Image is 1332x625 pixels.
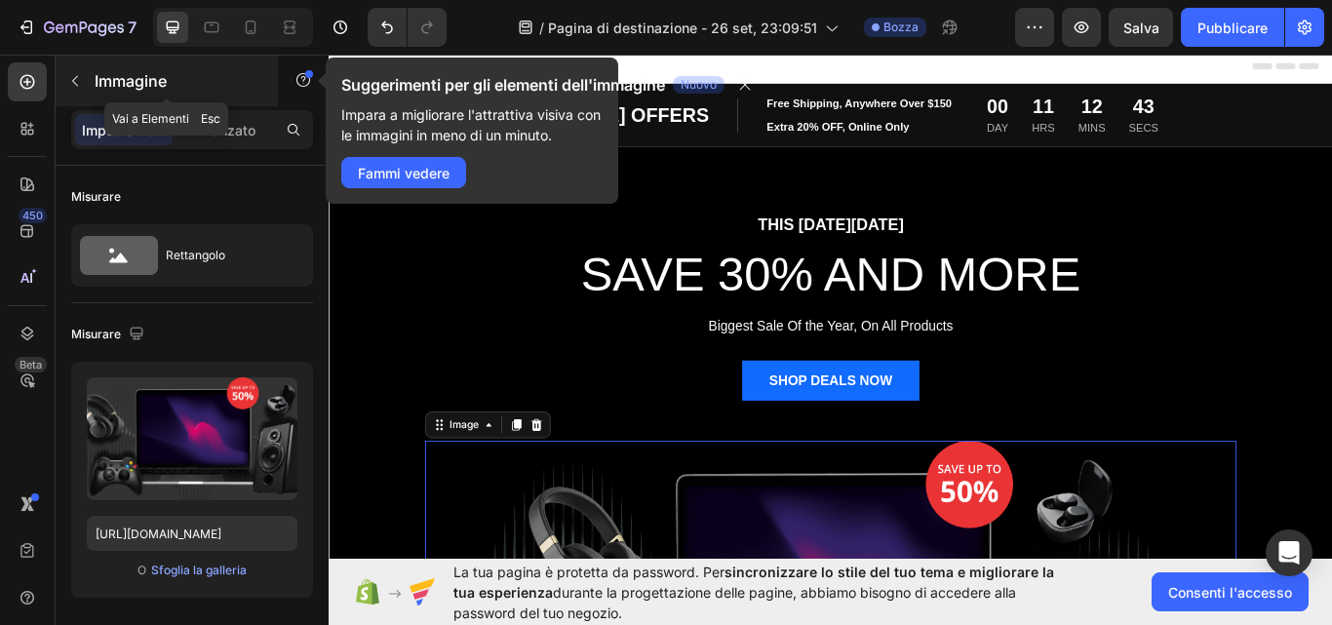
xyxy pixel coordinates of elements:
[150,561,248,580] button: Sfoglia la galleria
[1266,529,1312,576] div: Apri Intercom Messenger
[1123,20,1159,36] font: Salva
[510,81,725,100] p: Extra 20% OFF, Online Only
[476,58,477,97] img: Alt Image
[137,429,178,447] div: Image
[767,53,793,82] div: 00
[453,584,1016,621] font: durante la progettazione delle pagine, abbiamo bisogno di accedere alla password del tuo negozio.
[87,377,297,500] img: anteprima-immagine
[482,363,687,410] button: SHOP DEALS NOW
[329,50,1332,564] iframe: Area di progettazione
[20,358,42,371] font: Beta
[1197,20,1268,36] font: Pubblicare
[114,193,1056,217] p: THIS [DATE][DATE]
[114,309,1056,337] p: Biggest Sale Of the Year, On All Products
[368,8,447,47] div: Annulla/Ripristina
[513,374,656,398] div: SHOP DEALS NOW
[1109,8,1173,47] button: Salva
[548,20,817,36] font: Pagina di destinazione - 26 set, 23:09:51
[87,516,297,551] input: https://esempio.com/immagine.jpg
[128,18,137,37] font: 7
[874,82,906,101] p: MINS
[8,8,145,47] button: 7
[195,122,255,138] font: Avanzato
[767,82,793,101] p: DAY
[819,82,845,101] p: HRS
[883,20,919,34] font: Bozza
[114,225,1056,297] p: SAVE 30% AND MORE
[874,53,906,82] div: 12
[151,563,247,577] font: Sfoglia la galleria
[453,564,1054,601] font: sincronizzare lo stile del tuo tema e migliorare la tua esperienza
[1181,8,1284,47] button: Pubblicare
[1168,584,1292,601] font: Consenti l'accesso
[82,122,166,138] font: Impostazioni
[932,82,966,101] p: SECS
[453,564,725,580] font: La tua pagina è protetta da password. Per
[71,327,121,341] font: Misurare
[22,209,43,222] font: 450
[932,53,966,82] div: 43
[95,71,167,91] font: Immagine
[539,20,544,36] font: /
[510,54,725,73] p: Free Shipping, Anywhere Over $150
[166,248,225,262] font: Rettangolo
[71,189,121,204] font: Misurare
[95,69,260,93] p: Immagine
[819,53,845,82] div: 11
[137,563,146,577] font: O
[1152,572,1309,611] button: Consenti l'accesso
